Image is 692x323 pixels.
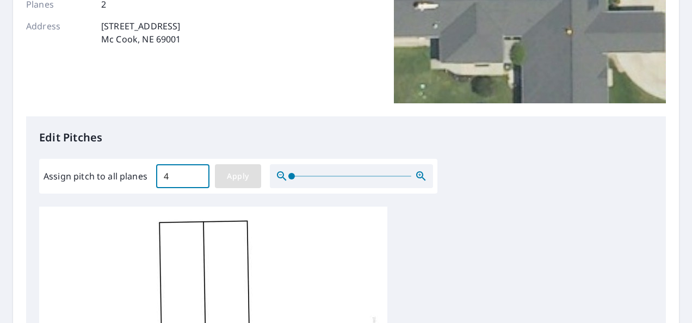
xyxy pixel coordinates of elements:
button: Apply [215,164,261,188]
label: Assign pitch to all planes [44,170,147,183]
input: 00.0 [156,161,209,191]
span: Apply [224,170,252,183]
p: Address [26,20,91,46]
p: [STREET_ADDRESS] Mc Cook, NE 69001 [101,20,181,46]
p: Edit Pitches [39,129,653,146]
